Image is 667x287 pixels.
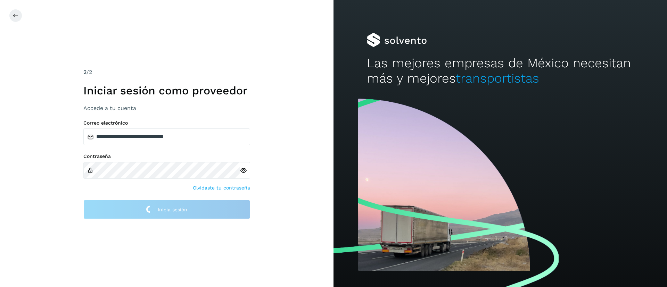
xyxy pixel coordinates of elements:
[158,207,187,212] span: Inicia sesión
[456,71,539,86] span: transportistas
[193,184,250,192] a: Olvidaste tu contraseña
[83,105,250,111] h3: Accede a tu cuenta
[83,153,250,159] label: Contraseña
[83,120,250,126] label: Correo electrónico
[83,68,250,76] div: /2
[83,69,87,75] span: 2
[367,56,634,86] h2: Las mejores empresas de México necesitan más y mejores
[83,84,250,97] h1: Iniciar sesión como proveedor
[83,200,250,219] button: Inicia sesión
